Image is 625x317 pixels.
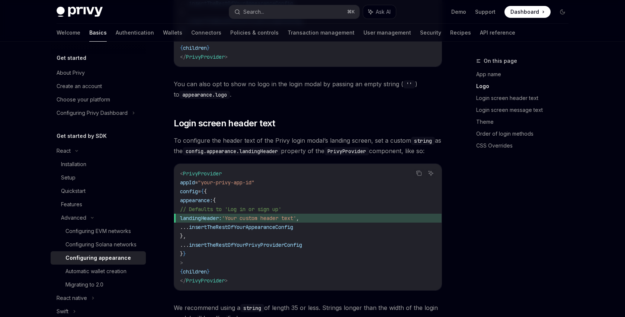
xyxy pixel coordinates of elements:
[183,268,207,275] span: children
[480,24,515,42] a: API reference
[225,277,228,284] span: >
[183,170,222,177] span: PrivyProvider
[201,188,204,195] span: {
[180,179,195,186] span: appId
[180,233,186,239] span: },
[163,24,182,42] a: Wallets
[180,54,186,60] span: </
[510,8,539,16] span: Dashboard
[179,91,230,99] code: appearance.logo
[57,109,128,117] div: Configuring Privy Dashboard
[174,117,275,129] span: Login screen header text
[51,251,146,265] a: Configuring appearance
[484,56,517,65] span: On this page
[476,80,574,92] a: Logo
[57,24,80,42] a: Welcome
[57,146,71,155] div: React
[376,8,391,16] span: Ask AI
[61,173,76,182] div: Setup
[57,54,86,62] h5: Get started
[230,24,279,42] a: Policies & controls
[65,227,131,236] div: Configuring EVM networks
[174,135,442,156] span: To configure the header text of the Privy login modal’s landing screen, set a custom as the prope...
[174,79,442,100] span: You can also opt to show no logo in the login modal by passing an empty string ( ) to .
[51,171,146,184] a: Setup
[363,5,396,19] button: Ask AI
[240,304,264,312] code: string
[61,213,86,222] div: Advanced
[475,8,496,16] a: Support
[51,184,146,198] a: Quickstart
[207,268,210,275] span: }
[414,168,424,178] button: Copy the contents from the code block
[57,68,85,77] div: About Privy
[65,280,103,289] div: Migrating to 2.0
[420,24,441,42] a: Security
[450,24,471,42] a: Recipes
[183,45,207,51] span: children
[186,277,225,284] span: PrivyProvider
[347,9,355,15] span: ⌘ K
[189,242,302,248] span: insertTheRestOfYourPrivyProviderConfig
[504,6,551,18] a: Dashboard
[324,147,369,155] code: PrivyProvider
[180,197,213,204] span: appearance:
[557,6,568,18] button: Toggle dark mode
[180,277,186,284] span: </
[116,24,154,42] a: Authentication
[51,158,146,171] a: Installation
[204,188,207,195] span: {
[180,188,198,195] span: config
[65,253,131,262] div: Configuring appearance
[476,128,574,140] a: Order of login methods
[243,7,264,16] div: Search...
[57,7,103,17] img: dark logo
[57,294,87,303] div: React native
[51,278,146,291] a: Migrating to 2.0
[363,24,411,42] a: User management
[89,24,107,42] a: Basics
[65,240,137,249] div: Configuring Solana networks
[51,66,146,80] a: About Privy
[51,224,146,238] a: Configuring EVM networks
[213,197,216,204] span: {
[180,259,183,266] span: >
[191,24,221,42] a: Connectors
[180,215,222,221] span: landingHeader:
[51,80,146,93] a: Create an account
[180,170,183,177] span: <
[296,215,299,221] span: ,
[180,224,189,230] span: ...
[288,24,355,42] a: Transaction management
[207,45,210,51] span: }
[57,82,102,91] div: Create an account
[180,242,189,248] span: ...
[411,137,435,145] code: string
[183,147,281,155] code: config.appearance.landingHeader
[183,250,186,257] span: }
[180,268,183,275] span: {
[403,80,415,88] code: ''
[61,160,86,169] div: Installation
[476,116,574,128] a: Theme
[180,206,281,213] span: // Defaults to 'Log in or sign up'
[51,238,146,251] a: Configuring Solana networks
[198,188,201,195] span: =
[225,54,228,60] span: >
[186,54,225,60] span: PrivyProvider
[180,250,183,257] span: }
[57,95,110,104] div: Choose your platform
[65,267,126,276] div: Automatic wallet creation
[51,265,146,278] a: Automatic wallet creation
[51,93,146,106] a: Choose your platform
[57,132,107,140] h5: Get started by SDK
[476,104,574,116] a: Login screen message text
[57,307,68,316] div: Swift
[198,179,254,186] span: "your-privy-app-id"
[476,92,574,104] a: Login screen header text
[426,168,436,178] button: Ask AI
[51,198,146,211] a: Features
[451,8,466,16] a: Demo
[180,45,183,51] span: {
[189,224,293,230] span: insertTheRestOfYourAppearanceConfig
